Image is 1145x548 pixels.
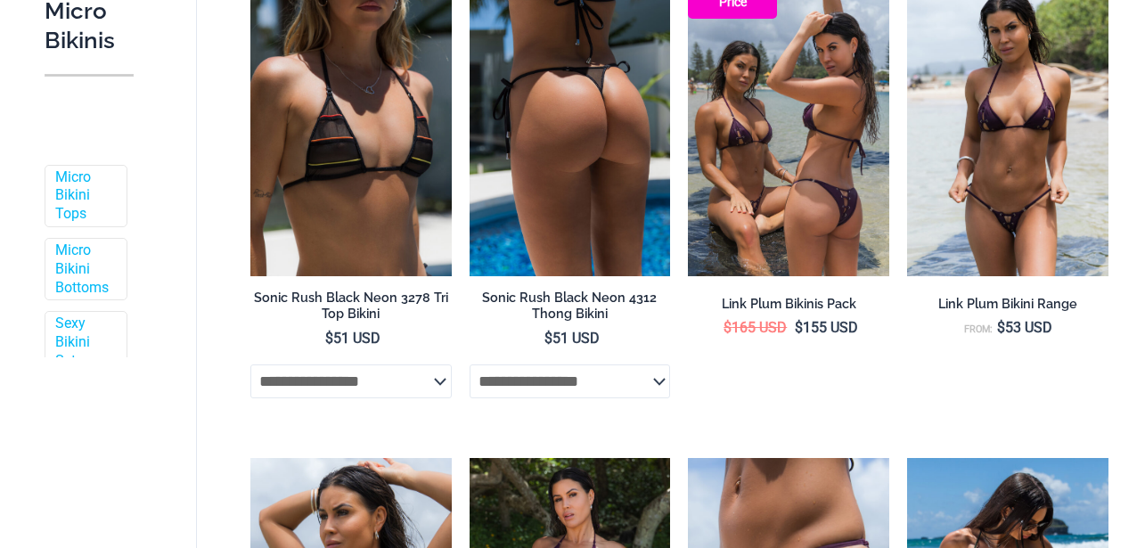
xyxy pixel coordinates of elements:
a: Link Plum Bikini Range [907,296,1108,319]
h2: Link Plum Bikinis Pack [688,296,889,313]
span: $ [544,330,552,347]
bdi: 51 USD [544,330,600,347]
bdi: 155 USD [795,319,858,336]
a: Sexy Bikini Sets [55,315,113,370]
span: $ [325,330,333,347]
a: Sonic Rush Black Neon 4312 Thong Bikini [470,290,671,330]
span: $ [997,319,1005,336]
a: Micro Bikini Bottoms [55,241,113,297]
h2: Sonic Rush Black Neon 3278 Tri Top Bikini [250,290,452,323]
span: From: [964,323,993,335]
a: Micro Bikini Tops [55,168,113,224]
bdi: 53 USD [997,319,1052,336]
h2: Sonic Rush Black Neon 4312 Thong Bikini [470,290,671,323]
bdi: 165 USD [724,319,787,336]
h2: Link Plum Bikini Range [907,296,1108,313]
span: $ [795,319,803,336]
a: Sonic Rush Black Neon 3278 Tri Top Bikini [250,290,452,330]
a: Link Plum Bikinis Pack [688,296,889,319]
span: $ [724,319,732,336]
bdi: 51 USD [325,330,380,347]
